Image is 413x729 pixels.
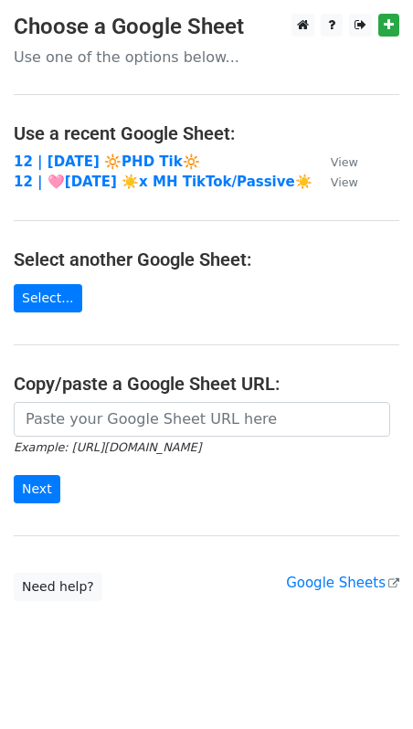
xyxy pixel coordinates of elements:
small: View [331,155,358,169]
a: View [312,153,358,170]
p: Use one of the options below... [14,48,399,67]
h4: Use a recent Google Sheet: [14,122,399,144]
h3: Choose a Google Sheet [14,14,399,40]
a: Need help? [14,573,102,601]
h4: Select another Google Sheet: [14,248,399,270]
small: View [331,175,358,189]
input: Next [14,475,60,503]
a: View [312,174,358,190]
a: Select... [14,284,82,312]
a: 12 | 🩷[DATE] ☀️x MH TikTok/Passive☀️ [14,174,312,190]
h4: Copy/paste a Google Sheet URL: [14,373,399,395]
a: Google Sheets [286,575,399,591]
input: Paste your Google Sheet URL here [14,402,390,437]
small: Example: [URL][DOMAIN_NAME] [14,440,201,454]
a: 12 | [DATE] 🔆PHD Tik🔆 [14,153,200,170]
